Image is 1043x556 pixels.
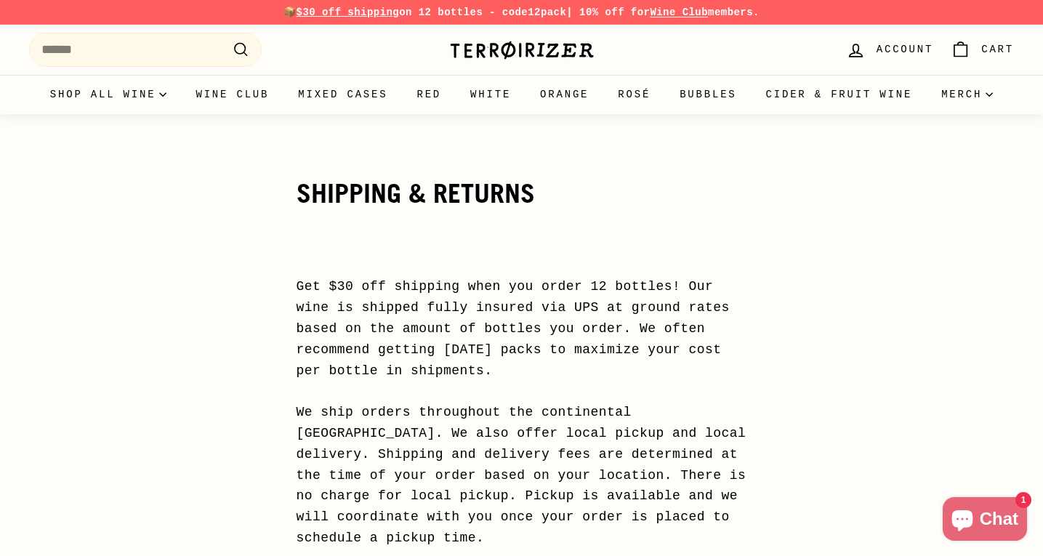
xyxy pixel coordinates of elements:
a: Orange [525,75,603,114]
a: Wine Club [181,75,283,114]
summary: Shop all wine [36,75,182,114]
span: Cart [981,41,1014,57]
a: Cart [942,28,1023,71]
span: $30 off shipping [297,7,400,18]
summary: Merch [927,75,1007,114]
span: Account [877,41,933,57]
a: Rosé [603,75,665,114]
a: Bubbles [665,75,751,114]
p: 📦 on 12 bottles - code | 10% off for members. [29,4,1014,20]
strong: 12pack [528,7,566,18]
a: Cider & Fruit Wine [752,75,927,114]
a: White [456,75,525,114]
a: Wine Club [650,7,708,18]
a: Red [402,75,456,114]
a: Mixed Cases [283,75,402,114]
h1: Shipping & Returns [297,180,747,209]
a: Account [837,28,942,71]
inbox-online-store-chat: Shopify online store chat [938,497,1031,544]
